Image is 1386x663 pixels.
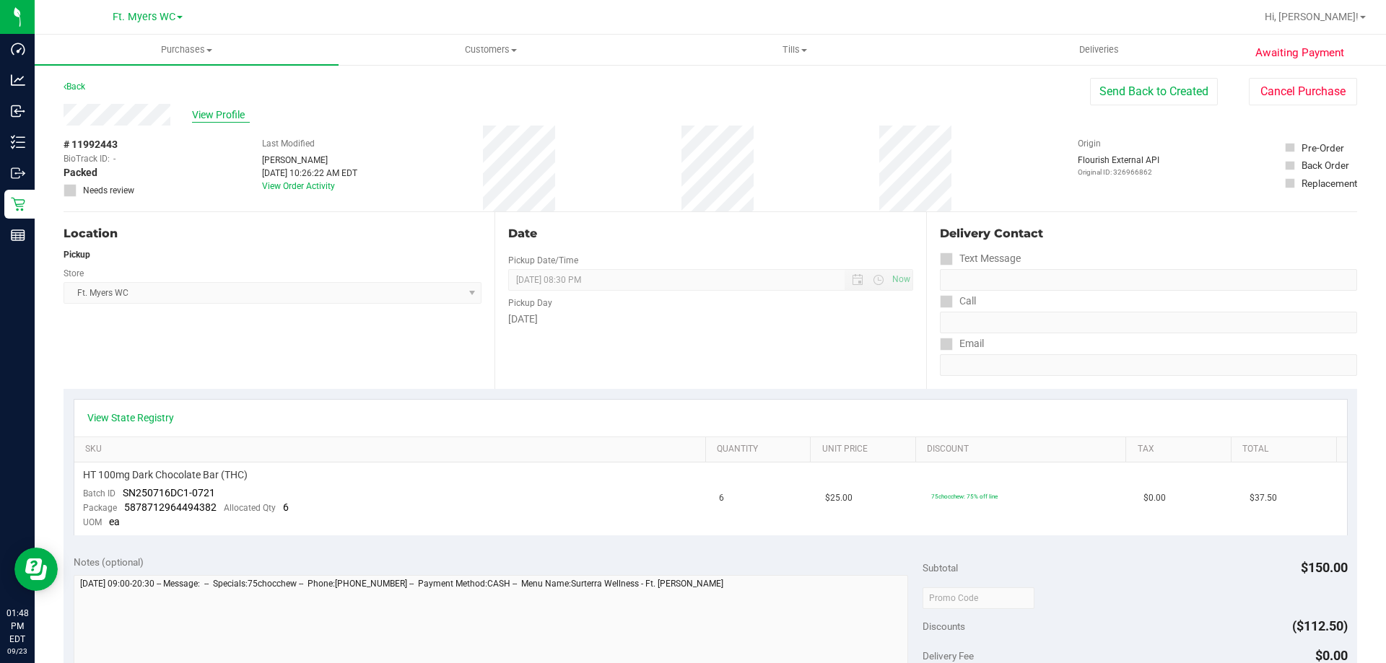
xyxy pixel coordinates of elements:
p: 01:48 PM EDT [6,607,28,646]
button: Send Back to Created [1090,78,1218,105]
span: Packed [64,165,97,180]
input: Format: (999) 999-9999 [940,269,1357,291]
div: [DATE] 10:26:22 AM EDT [262,167,357,180]
a: View State Registry [87,410,174,425]
span: Customers [339,43,642,56]
span: BioTrack ID: [64,152,110,165]
span: Batch ID [83,488,115,499]
a: Tills [642,35,946,65]
span: $25.00 [825,491,853,505]
span: Deliveries [1060,43,1138,56]
label: Text Message [940,248,1021,269]
label: Last Modified [262,137,315,150]
div: [PERSON_NAME] [262,154,357,167]
span: Delivery Fee [923,650,974,662]
label: Email [940,333,984,354]
div: Delivery Contact [940,225,1357,242]
span: Allocated Qty [224,503,276,513]
span: Package [83,503,117,513]
span: Subtotal [923,562,958,574]
iframe: Resource center [14,548,58,591]
span: HT 100mg Dark Chocolate Bar (THC) [83,468,248,482]
span: Discounts [923,613,965,639]
span: $0.00 [1315,648,1348,663]
span: $0.00 [1143,491,1166,505]
a: Total [1242,444,1330,455]
inline-svg: Inbound [11,104,25,118]
a: Deliveries [947,35,1251,65]
span: ($112.50) [1292,618,1348,633]
inline-svg: Analytics [11,73,25,87]
label: Origin [1078,137,1101,150]
span: ea [109,516,120,527]
strong: Pickup [64,250,90,260]
input: Format: (999) 999-9999 [940,312,1357,333]
span: 5878712964494382 [124,501,217,513]
a: SKU [85,444,699,455]
div: [DATE] [508,312,912,327]
inline-svg: Outbound [11,166,25,180]
a: Unit Price [822,444,910,455]
span: 75chocchew: 75% off line [931,493,998,500]
label: Store [64,267,84,280]
a: Purchases [35,35,339,65]
span: Hi, [PERSON_NAME]! [1265,11,1359,22]
span: $150.00 [1301,560,1348,575]
span: UOM [83,517,102,527]
span: # 11992443 [64,137,118,152]
p: Original ID: 326966862 [1078,167,1159,177]
span: Awaiting Payment [1255,45,1344,61]
label: Pickup Day [508,297,552,309]
span: Purchases [35,43,339,56]
a: Discount [927,444,1120,455]
input: Promo Code [923,587,1034,609]
span: $37.50 [1250,491,1277,505]
div: Pre-Order [1302,141,1344,155]
span: - [113,152,115,165]
p: 09/23 [6,646,28,657]
a: Quantity [717,444,805,455]
div: Flourish External API [1078,154,1159,177]
div: Back Order [1302,158,1349,172]
span: View Profile [192,107,250,123]
label: Call [940,291,976,312]
div: Date [508,225,912,242]
div: Replacement [1302,176,1357,190]
inline-svg: Dashboard [11,42,25,56]
span: Ft. Myers WC [113,11,175,23]
span: Notes (optional) [74,556,144,568]
inline-svg: Inventory [11,135,25,149]
a: Customers [339,35,642,65]
a: Back [64,82,85,92]
span: Tills [643,43,946,56]
button: Cancel Purchase [1249,78,1357,105]
label: Pickup Date/Time [508,254,578,267]
a: View Order Activity [262,181,335,191]
span: SN250716DC1-0721 [123,487,215,499]
inline-svg: Retail [11,197,25,211]
span: 6 [719,491,724,505]
inline-svg: Reports [11,228,25,242]
span: Needs review [83,184,134,197]
span: 6 [283,501,289,513]
a: Tax [1138,444,1226,455]
div: Location [64,225,481,242]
